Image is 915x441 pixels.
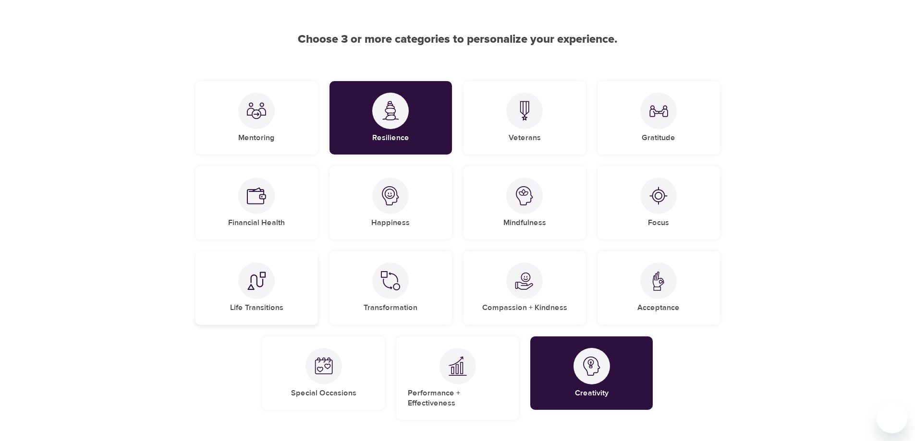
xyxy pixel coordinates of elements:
[598,251,720,324] div: AcceptanceAcceptance
[637,303,680,313] h5: Acceptance
[396,336,519,420] div: Performance + EffectivenessPerformance + Effectiveness
[598,81,720,155] div: GratitudeGratitude
[648,218,669,228] h5: Focus
[649,101,668,120] img: Gratitude
[195,33,720,47] h2: Choose 3 or more categories to personalize your experience.
[642,133,675,143] h5: Gratitude
[329,81,452,155] div: ResilienceResilience
[228,218,285,228] h5: Financial Health
[238,133,275,143] h5: Mentoring
[575,388,609,398] h5: Creativity
[230,303,283,313] h5: Life Transitions
[381,101,400,120] img: Resilience
[381,186,400,205] img: Happiness
[877,403,907,433] iframe: Button to launch messaging window
[509,133,541,143] h5: Veterans
[598,166,720,239] div: FocusFocus
[247,186,266,205] img: Financial Health
[649,271,668,291] img: Acceptance
[262,336,385,410] div: Special OccasionsSpecial Occasions
[195,251,318,324] div: Life TransitionsLife Transitions
[530,336,653,410] div: CreativityCreativity
[515,101,534,120] img: Veterans
[381,271,400,290] img: Transformation
[314,357,333,376] img: Special Occasions
[372,133,409,143] h5: Resilience
[247,101,266,120] img: Mentoring
[582,357,601,376] img: Creativity
[247,271,266,290] img: Life Transitions
[464,166,586,239] div: MindfulnessMindfulness
[329,166,452,239] div: HappinessHappiness
[371,218,410,228] h5: Happiness
[482,303,567,313] h5: Compassion + Kindness
[515,186,534,205] img: Mindfulness
[515,271,534,290] img: Compassion + Kindness
[408,388,507,409] h5: Performance + Effectiveness
[329,251,452,324] div: TransformationTransformation
[448,356,467,376] img: Performance + Effectiveness
[464,81,586,155] div: VeteransVeterans
[364,303,417,313] h5: Transformation
[503,218,546,228] h5: Mindfulness
[464,251,586,324] div: Compassion + KindnessCompassion + Kindness
[291,388,356,398] h5: Special Occasions
[649,186,668,205] img: Focus
[195,81,318,155] div: MentoringMentoring
[195,166,318,239] div: Financial HealthFinancial Health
